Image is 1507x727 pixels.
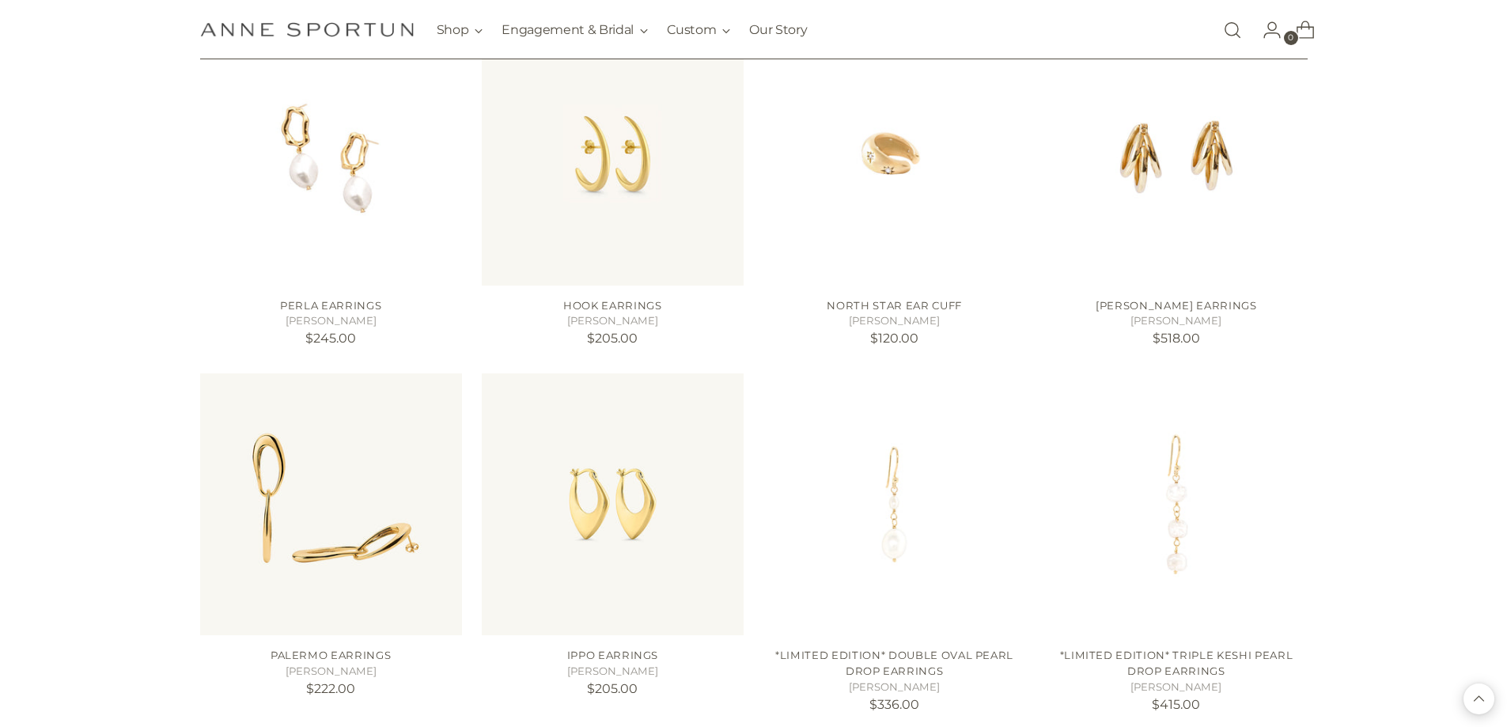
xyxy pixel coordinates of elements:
h5: [PERSON_NAME] [482,313,744,329]
a: Go to the account page [1250,14,1282,46]
span: 0 [1284,31,1298,45]
span: $222.00 [306,681,355,696]
a: Ippo Earrings [567,649,659,661]
a: [PERSON_NAME] Earrings [1096,299,1256,312]
a: Hook Earrings [563,299,662,312]
a: Open cart modal [1283,14,1315,46]
a: North Star Ear Cuff [827,299,962,312]
h5: [PERSON_NAME] [200,313,462,329]
button: Shop [437,13,483,47]
h5: [PERSON_NAME] [1045,313,1307,329]
a: Dani Maxi Earrings [1045,23,1307,285]
a: Open search modal [1217,14,1248,46]
span: $245.00 [305,331,356,346]
h5: [PERSON_NAME] [482,664,744,680]
a: *Limited Edition* Triple Keshi Pearl Drop Earrings [1060,649,1293,677]
a: *Limited Edition* Triple Keshi Pearl Drop Earrings [1045,373,1307,635]
a: Hook Earrings [482,23,744,285]
a: Palermo Earrings [271,649,392,661]
a: Anne Sportun Fine Jewellery [200,22,414,37]
a: PERLA EARRINGS [280,299,381,312]
h5: [PERSON_NAME] [200,664,462,680]
a: *Limited Edition* Double Oval Pearl Drop Earrings [775,649,1013,677]
h5: [PERSON_NAME] [1045,680,1307,695]
button: Engagement & Bridal [502,13,648,47]
span: $205.00 [587,331,638,346]
button: Custom [667,13,730,47]
span: $518.00 [1153,331,1200,346]
h5: [PERSON_NAME] [763,313,1025,329]
a: North Star Ear Cuff [763,23,1025,285]
a: Palermo Earrings [200,373,462,635]
span: $336.00 [869,697,919,712]
a: *Limited Edition* Double Oval Pearl Drop Earrings [763,373,1025,635]
span: $415.00 [1152,697,1200,712]
a: PERLA EARRINGS [200,23,462,285]
a: Our Story [749,13,807,47]
a: Ippo Earrings [482,373,744,635]
button: Back to top [1463,683,1494,714]
span: $205.00 [587,681,638,696]
h5: [PERSON_NAME] [763,680,1025,695]
span: $120.00 [870,331,918,346]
